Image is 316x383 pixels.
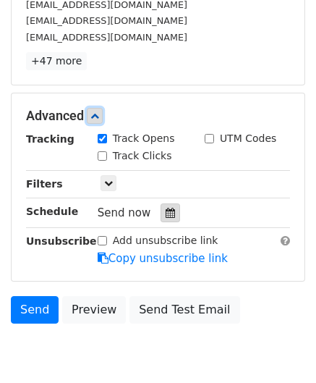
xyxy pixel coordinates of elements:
[26,178,63,190] strong: Filters
[26,206,78,217] strong: Schedule
[62,296,126,324] a: Preview
[26,235,97,247] strong: Unsubscribe
[129,296,239,324] a: Send Test Email
[26,133,74,145] strong: Tracking
[113,148,172,164] label: Track Clicks
[98,206,151,219] span: Send now
[26,108,290,124] h5: Advanced
[244,313,316,383] iframe: Chat Widget
[26,32,187,43] small: [EMAIL_ADDRESS][DOMAIN_NAME]
[113,131,175,146] label: Track Opens
[26,15,187,26] small: [EMAIL_ADDRESS][DOMAIN_NAME]
[113,233,218,248] label: Add unsubscribe link
[26,52,87,70] a: +47 more
[11,296,59,324] a: Send
[98,252,228,265] a: Copy unsubscribe link
[220,131,276,146] label: UTM Codes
